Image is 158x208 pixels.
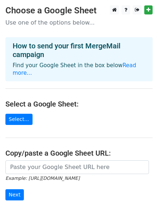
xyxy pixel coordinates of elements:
[5,175,80,181] small: Example: [URL][DOMAIN_NAME]
[13,42,145,59] h4: How to send your first MergeMail campaign
[5,114,33,125] a: Select...
[13,62,145,77] p: Find your Google Sheet in the box below
[5,149,153,157] h4: Copy/paste a Google Sheet URL:
[5,19,153,26] p: Use one of the options below...
[5,100,153,108] h4: Select a Google Sheet:
[5,5,153,16] h3: Choose a Google Sheet
[5,160,149,174] input: Paste your Google Sheet URL here
[13,62,136,76] a: Read more...
[5,189,24,200] input: Next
